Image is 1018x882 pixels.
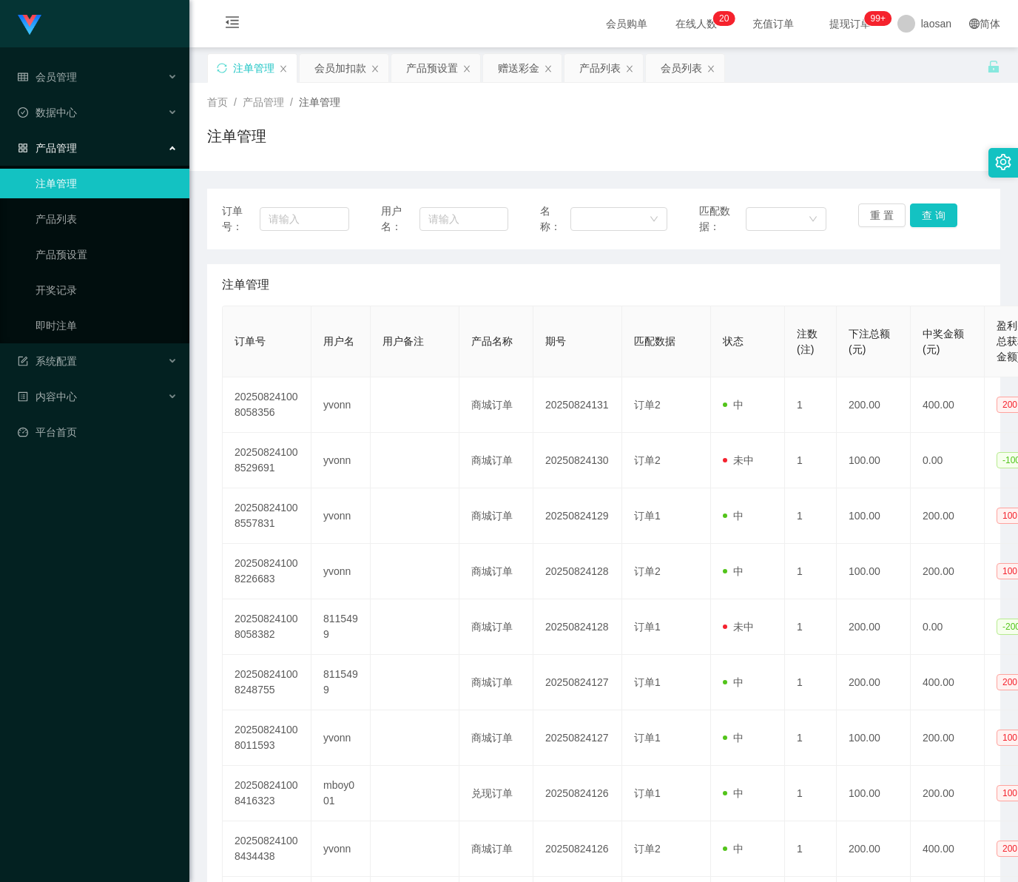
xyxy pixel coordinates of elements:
sup: 942 [865,11,891,26]
td: 20250824128 [533,599,622,655]
td: 1 [785,766,837,821]
i: 图标: unlock [987,60,1000,73]
td: 20250824130 [533,433,622,488]
span: 订单1 [634,510,661,522]
i: 图标: form [18,356,28,366]
td: 400.00 [911,655,985,710]
td: 202508241008058356 [223,377,311,433]
span: 订单1 [634,676,661,688]
i: 图标: table [18,72,28,82]
td: 1 [785,821,837,877]
span: / [234,96,237,108]
span: 产品管理 [18,142,77,154]
td: 400.00 [911,377,985,433]
span: 订单1 [634,787,661,799]
a: 图标: dashboard平台首页 [18,417,178,447]
span: 订单1 [634,732,661,744]
span: 中 [723,787,744,799]
i: 图标: global [969,18,980,29]
td: 200.00 [837,377,911,433]
td: 商城订单 [459,488,533,544]
td: 商城订单 [459,599,533,655]
td: 1 [785,599,837,655]
td: 20250824127 [533,655,622,710]
span: 订单1 [634,621,661,633]
td: 202508241008248755 [223,655,311,710]
td: 200.00 [911,488,985,544]
a: 注单管理 [36,169,178,198]
td: 400.00 [911,821,985,877]
td: 商城订单 [459,377,533,433]
span: 匹配数据： [699,203,746,235]
td: 1 [785,544,837,599]
span: 产品名称 [471,335,513,347]
span: 匹配数据 [634,335,675,347]
td: 20250824131 [533,377,622,433]
div: 会员加扣款 [314,54,366,82]
td: 100.00 [837,766,911,821]
i: 图标: down [650,215,658,225]
td: 商城订单 [459,433,533,488]
div: 产品列表 [579,54,621,82]
i: 图标: close [279,64,288,73]
img: logo.9652507e.png [18,15,41,36]
div: 会员列表 [661,54,702,82]
span: 充值订单 [745,18,801,29]
td: 8115499 [311,655,371,710]
td: 202508241008416323 [223,766,311,821]
span: 状态 [723,335,744,347]
h1: 注单管理 [207,125,266,147]
td: 20250824126 [533,766,622,821]
span: 中 [723,843,744,855]
i: 图标: close [371,64,380,73]
td: 商城订单 [459,544,533,599]
td: 200.00 [911,766,985,821]
i: 图标: profile [18,391,28,402]
span: 下注总额(元) [849,328,890,355]
a: 产品预设置 [36,240,178,269]
span: 未中 [723,621,754,633]
td: 202508241008226683 [223,544,311,599]
span: 订单2 [634,454,661,466]
i: 图标: close [462,64,471,73]
span: 会员管理 [18,71,77,83]
i: 图标: close [544,64,553,73]
span: 系统配置 [18,355,77,367]
td: 100.00 [837,710,911,766]
td: 1 [785,377,837,433]
td: yvonn [311,544,371,599]
td: 200.00 [837,599,911,655]
td: yvonn [311,377,371,433]
span: 中 [723,676,744,688]
td: yvonn [311,488,371,544]
span: 提现订单 [822,18,878,29]
i: 图标: menu-fold [207,1,257,48]
i: 图标: appstore-o [18,143,28,153]
a: 开奖记录 [36,275,178,305]
p: 0 [724,11,729,26]
td: 8115499 [311,599,371,655]
span: / [290,96,293,108]
span: 中 [723,732,744,744]
span: 中 [723,399,744,411]
span: 中 [723,510,744,522]
span: 用户名 [323,335,354,347]
span: 名称： [540,203,570,235]
td: yvonn [311,710,371,766]
td: 商城订单 [459,821,533,877]
span: 注数(注) [797,328,818,355]
td: 1 [785,655,837,710]
td: 20250824128 [533,544,622,599]
i: 图标: sync [217,63,227,73]
td: 商城订单 [459,710,533,766]
td: 202508241008058382 [223,599,311,655]
span: 产品管理 [243,96,284,108]
td: 1 [785,710,837,766]
span: 用户备注 [382,335,424,347]
i: 图标: check-circle-o [18,107,28,118]
span: 内容中心 [18,391,77,403]
span: 订单2 [634,843,661,855]
a: 产品列表 [36,204,178,234]
span: 注单管理 [299,96,340,108]
span: 订单号： [222,203,260,235]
